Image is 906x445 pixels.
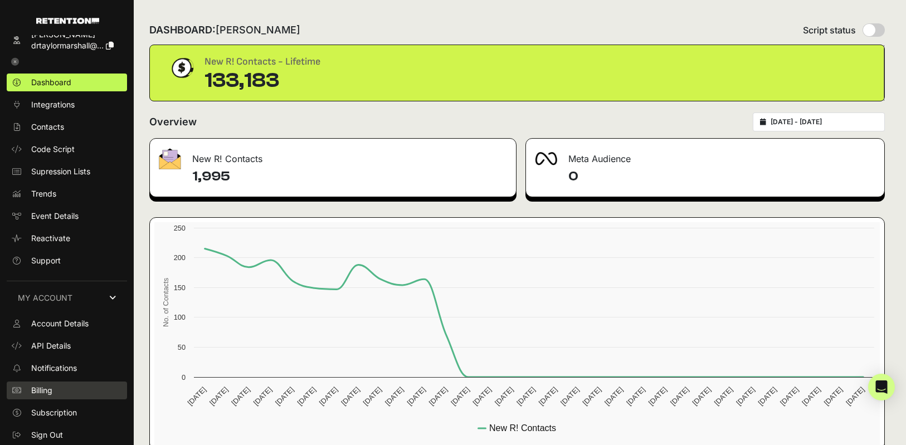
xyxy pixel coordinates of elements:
text: [DATE] [603,385,625,407]
span: MY ACCOUNT [18,292,72,304]
a: Subscription [7,404,127,422]
text: [DATE] [339,385,361,407]
text: [DATE] [186,385,208,407]
span: Contacts [31,121,64,133]
text: [DATE] [383,385,405,407]
a: [PERSON_NAME] drtaylormarshall@... [7,26,127,55]
text: 150 [174,283,186,292]
a: Billing [7,382,127,399]
div: New R! Contacts [150,139,516,172]
a: Reactivate [7,229,127,247]
a: Trends [7,185,127,203]
text: [DATE] [274,385,295,407]
text: No. of Contacts [162,278,170,327]
h4: 0 [568,168,875,185]
span: Account Details [31,318,89,329]
span: API Details [31,340,71,351]
span: Integrations [31,99,75,110]
text: [DATE] [690,385,712,407]
span: Trends [31,188,56,199]
img: Retention.com [36,18,99,24]
text: [DATE] [449,385,471,407]
text: [DATE] [559,385,581,407]
text: [DATE] [647,385,669,407]
text: [DATE] [427,385,449,407]
text: 100 [174,313,186,321]
a: Integrations [7,96,127,114]
text: 200 [174,253,186,262]
span: Billing [31,385,52,396]
span: Code Script [31,144,75,155]
text: [DATE] [800,385,822,407]
text: [DATE] [625,385,646,407]
text: [DATE] [405,385,427,407]
text: 50 [178,343,186,351]
div: 133,183 [204,70,320,92]
span: Reactivate [31,233,70,244]
div: New R! Contacts - Lifetime [204,54,320,70]
span: Supression Lists [31,166,90,177]
h4: 1,995 [192,168,507,185]
text: [DATE] [295,385,317,407]
span: [PERSON_NAME] [216,24,300,36]
text: [DATE] [822,385,844,407]
text: [DATE] [493,385,515,407]
span: drtaylormarshall@... [31,41,104,50]
text: 250 [174,224,186,232]
text: [DATE] [537,385,559,407]
span: Notifications [31,363,77,374]
span: Subscription [31,407,77,418]
h2: Overview [149,114,197,130]
span: Script status [803,23,856,37]
text: [DATE] [318,385,339,407]
div: Open Intercom Messenger [868,374,895,400]
a: Event Details [7,207,127,225]
a: Code Script [7,140,127,158]
img: dollar-coin-05c43ed7efb7bc0c12610022525b4bbbb207c7efeef5aecc26f025e68dcafac9.png [168,54,196,82]
text: [DATE] [778,385,800,407]
text: [DATE] [471,385,493,407]
a: Notifications [7,359,127,377]
img: fa-meta-2f981b61bb99beabf952f7030308934f19ce035c18b003e963880cc3fabeebb7.png [535,152,557,165]
a: MY ACCOUNT [7,281,127,315]
span: Event Details [31,211,79,222]
text: [DATE] [252,385,274,407]
span: Sign Out [31,429,63,441]
a: Support [7,252,127,270]
a: Dashboard [7,74,127,91]
a: Contacts [7,118,127,136]
text: [DATE] [581,385,603,407]
a: Sign Out [7,426,127,444]
a: API Details [7,337,127,355]
text: [DATE] [844,385,866,407]
text: [DATE] [713,385,734,407]
a: Supression Lists [7,163,127,180]
text: New R! Contacts [489,423,556,433]
text: 0 [182,373,186,382]
text: [DATE] [734,385,756,407]
div: Meta Audience [526,139,884,172]
h2: DASHBOARD: [149,22,300,38]
span: Dashboard [31,77,71,88]
text: [DATE] [757,385,778,407]
img: fa-envelope-19ae18322b30453b285274b1b8af3d052b27d846a4fbe8435d1a52b978f639a2.png [159,148,181,169]
text: [DATE] [208,385,230,407]
text: [DATE] [515,385,537,407]
text: [DATE] [230,385,251,407]
text: [DATE] [669,385,690,407]
text: [DATE] [362,385,383,407]
a: Account Details [7,315,127,332]
span: Support [31,255,61,266]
